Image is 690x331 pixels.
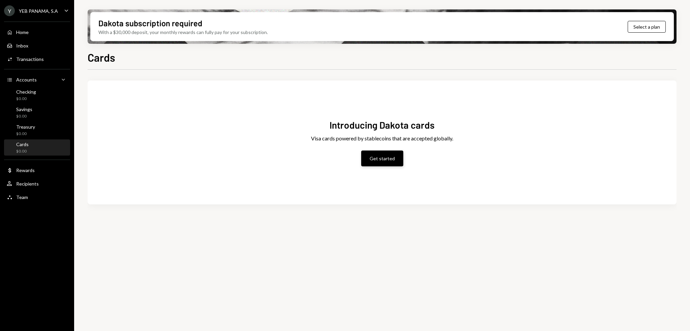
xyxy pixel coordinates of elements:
div: Visa cards powered by stablecoins that are accepted globally. [311,134,453,142]
a: Home [4,26,70,38]
div: Y [4,5,15,16]
div: Transactions [16,56,44,62]
div: Checking [16,89,36,95]
a: Team [4,191,70,203]
a: Recipients [4,177,70,190]
div: $0.00 [16,131,35,137]
div: Savings [16,106,32,112]
div: With a $30,000 deposit, your monthly rewards can fully pay for your subscription. [98,29,268,36]
div: Inbox [16,43,28,48]
div: Introducing Dakota cards [330,119,435,132]
a: Accounts [4,73,70,86]
div: Accounts [16,77,37,82]
a: Treasury$0.00 [4,122,70,138]
div: $0.00 [16,96,36,102]
button: Select a plan [628,21,666,33]
a: Savings$0.00 [4,104,70,121]
div: $0.00 [16,148,29,154]
a: Transactions [4,53,70,65]
h1: Cards [88,51,115,64]
div: Treasury [16,124,35,130]
a: Cards$0.00 [4,139,70,156]
div: Cards [16,141,29,147]
div: Home [16,29,29,35]
div: Dakota subscription required [98,18,202,29]
a: Checking$0.00 [4,87,70,103]
div: Recipients [16,181,39,187]
div: $0.00 [16,113,32,119]
div: Rewards [16,167,35,173]
div: YEB PANAMA, S.A [19,8,58,14]
a: Rewards [4,164,70,176]
button: Get started [361,151,403,166]
a: Inbox [4,39,70,52]
div: Team [16,194,28,200]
